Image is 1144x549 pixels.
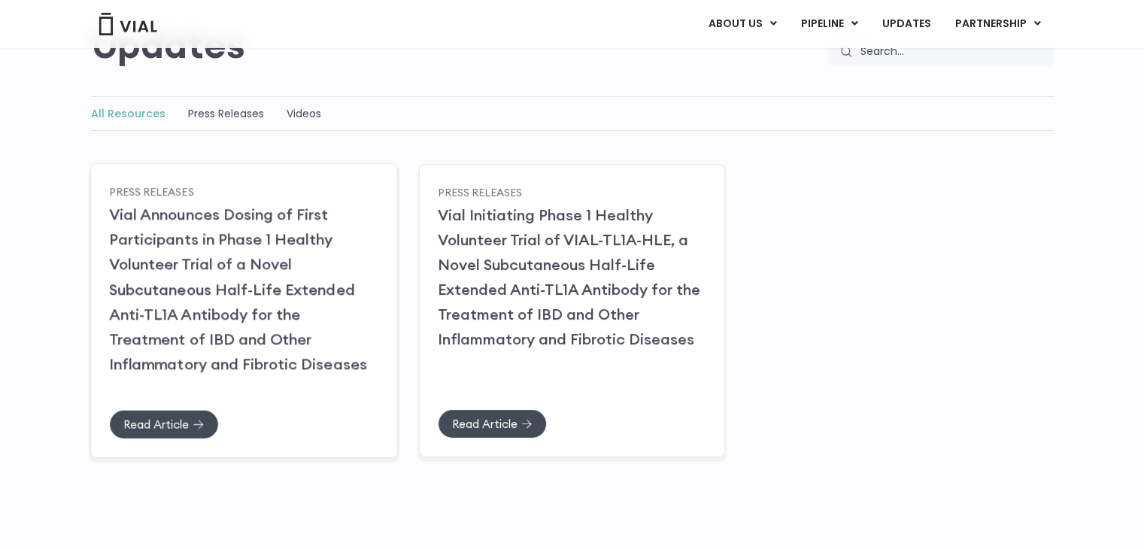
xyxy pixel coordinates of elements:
[91,23,245,66] h2: Updates
[98,13,158,35] img: Vial Logo
[942,11,1052,37] a: PARTNERSHIPMenu Toggle
[91,106,165,121] a: All Resources
[287,106,321,121] a: Videos
[438,185,522,199] a: Press Releases
[123,418,189,429] span: Read Article
[109,205,367,373] a: Vial Announces Dosing of First Participants in Phase 1 Healthy Volunteer Trial of a Novel Subcuta...
[851,38,1054,66] input: Search...
[109,409,219,438] a: Read Article
[438,409,547,438] a: Read Article
[788,11,869,37] a: PIPELINEMenu Toggle
[109,184,194,198] a: Press Releases
[869,11,942,37] a: UPDATES
[452,418,517,429] span: Read Article
[696,11,787,37] a: ABOUT USMenu Toggle
[188,106,264,121] a: Press Releases
[438,205,700,348] a: Vial Initiating Phase 1 Healthy Volunteer Trial of VIAL-TL1A-HLE, a Novel Subcutaneous Half-Life ...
